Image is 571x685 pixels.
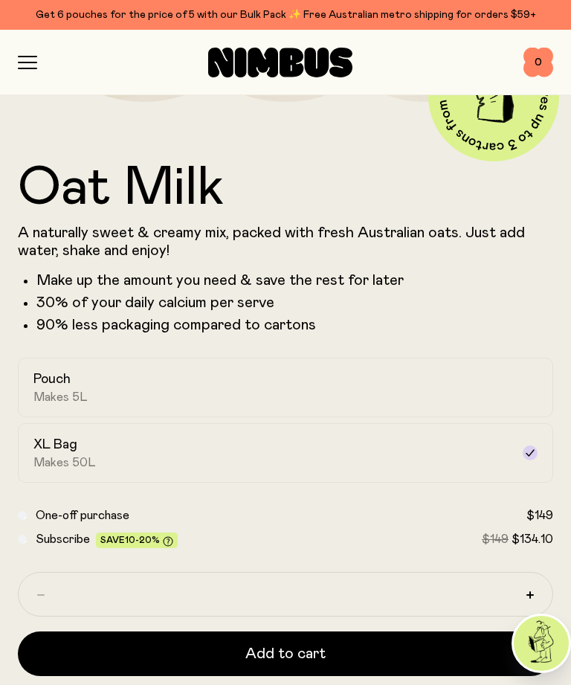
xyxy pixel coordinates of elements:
li: Make up the amount you need & save the rest for later [36,271,553,289]
img: illustration-carton.png [459,62,528,130]
div: Get 6 pouches for the price of 5 with our Bulk Pack ✨ Free Australian metro shipping for orders $59+ [18,6,553,24]
span: $149 [526,509,553,521]
span: 10-20% [125,536,160,544]
h1: Oat Milk [18,161,553,215]
span: Subscribe [36,533,90,545]
span: $134.10 [512,533,553,545]
span: Save [100,536,173,547]
button: Add to cart [18,631,553,676]
span: One-off purchase [36,509,129,521]
h2: XL Bag [33,436,77,454]
p: A naturally sweet & creamy mix, packed with fresh Australian oats. Just add water, shake and enjoy! [18,224,553,260]
button: 0 [523,48,553,77]
h2: Pouch [33,370,71,388]
li: 30% of your daily calcium per serve [36,294,553,312]
img: agent [514,616,569,671]
span: Makes 5L [33,390,88,405]
span: Add to cart [245,643,326,664]
span: Makes 50L [33,455,96,470]
li: 90% less packaging compared to cartons [36,316,553,334]
span: $149 [482,533,509,545]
